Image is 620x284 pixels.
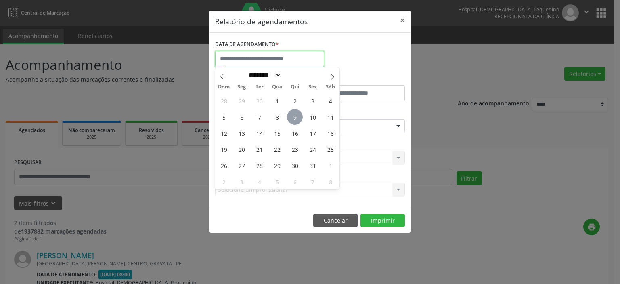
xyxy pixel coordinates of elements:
span: Outubro 10, 2025 [305,109,320,125]
span: Outubro 25, 2025 [323,141,338,157]
span: Sáb [322,84,339,90]
span: Novembro 4, 2025 [251,174,267,189]
span: Dom [215,84,233,90]
span: Outubro 27, 2025 [234,158,249,173]
span: Novembro 2, 2025 [216,174,232,189]
span: Sex [304,84,322,90]
span: Outubro 7, 2025 [251,109,267,125]
span: Outubro 18, 2025 [323,125,338,141]
button: Imprimir [360,214,405,227]
span: Setembro 28, 2025 [216,93,232,109]
span: Outubro 5, 2025 [216,109,232,125]
span: Outubro 16, 2025 [287,125,303,141]
span: Novembro 1, 2025 [323,158,338,173]
span: Seg [233,84,251,90]
span: Outubro 22, 2025 [269,141,285,157]
span: Outubro 12, 2025 [216,125,232,141]
input: Year [281,71,308,79]
label: ATÉ [312,73,405,85]
span: Outubro 24, 2025 [305,141,320,157]
span: Outubro 2, 2025 [287,93,303,109]
span: Outubro 23, 2025 [287,141,303,157]
button: Close [394,11,411,30]
span: Setembro 30, 2025 [251,93,267,109]
span: Outubro 1, 2025 [269,93,285,109]
span: Outubro 29, 2025 [269,158,285,173]
span: Outubro 28, 2025 [251,158,267,173]
span: Outubro 13, 2025 [234,125,249,141]
span: Novembro 6, 2025 [287,174,303,189]
span: Outubro 8, 2025 [269,109,285,125]
span: Novembro 3, 2025 [234,174,249,189]
span: Outubro 9, 2025 [287,109,303,125]
span: Outubro 21, 2025 [251,141,267,157]
span: Novembro 7, 2025 [305,174,320,189]
span: Outubro 4, 2025 [323,93,338,109]
span: Outubro 6, 2025 [234,109,249,125]
span: Novembro 5, 2025 [269,174,285,189]
span: Outubro 19, 2025 [216,141,232,157]
span: Setembro 29, 2025 [234,93,249,109]
span: Qui [286,84,304,90]
span: Outubro 11, 2025 [323,109,338,125]
span: Outubro 30, 2025 [287,158,303,173]
span: Outubro 15, 2025 [269,125,285,141]
span: Outubro 14, 2025 [251,125,267,141]
span: Ter [251,84,268,90]
select: Month [246,71,282,79]
span: Outubro 31, 2025 [305,158,320,173]
h5: Relatório de agendamentos [215,16,308,27]
span: Novembro 8, 2025 [323,174,338,189]
span: Outubro 3, 2025 [305,93,320,109]
label: DATA DE AGENDAMENTO [215,38,279,51]
button: Cancelar [313,214,358,227]
span: Outubro 17, 2025 [305,125,320,141]
span: Qua [268,84,286,90]
span: Outubro 20, 2025 [234,141,249,157]
span: Outubro 26, 2025 [216,158,232,173]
